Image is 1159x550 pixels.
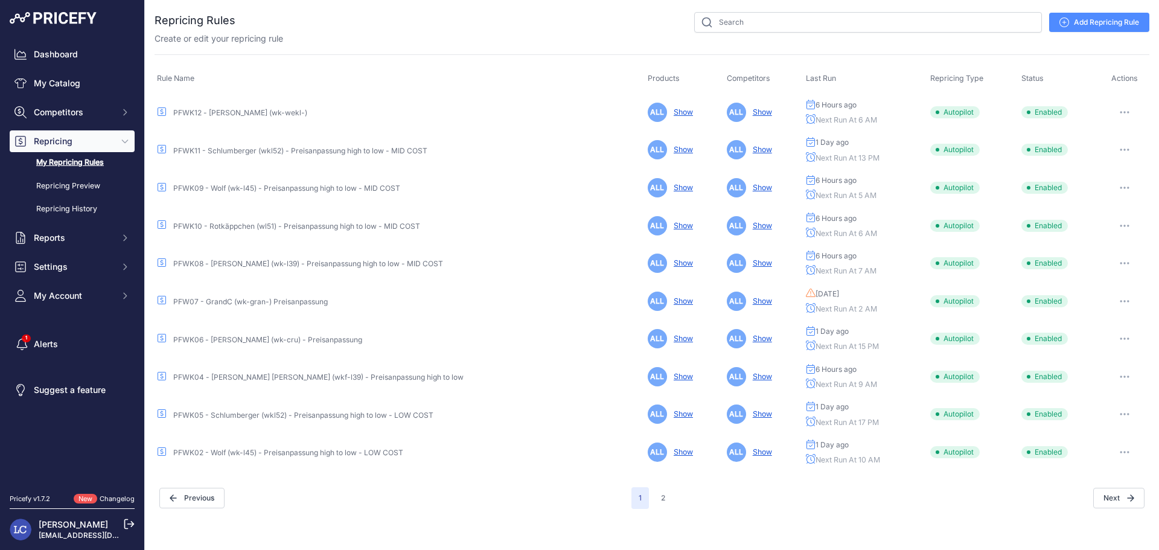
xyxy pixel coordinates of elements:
[748,372,772,381] a: Show
[173,373,464,382] a: PFWK04 - [PERSON_NAME] [PERSON_NAME] (wkf-l39) - Preisanpassung high to low
[173,411,433,420] a: PFWK05 - Schlumberger (wkl52) - Preisanpassung high to low - LOW COST
[10,333,135,355] a: Alerts
[727,292,746,311] span: ALL
[654,487,672,509] button: Go to page 2
[648,254,667,273] span: ALL
[930,144,980,156] span: Autopilot
[930,333,980,345] span: Autopilot
[930,371,980,383] span: Autopilot
[748,334,772,343] a: Show
[1049,13,1149,32] a: Add Repricing Rule
[727,178,746,197] span: ALL
[806,341,925,353] p: Next Run At 15 PM
[34,232,113,244] span: Reports
[930,74,983,83] span: Repricing Type
[1093,488,1145,508] button: Next
[648,74,680,83] span: Products
[816,440,849,450] span: 1 Day ago
[806,228,925,240] p: Next Run At 6 AM
[10,176,135,197] a: Repricing Preview
[1021,257,1068,269] span: Enabled
[727,74,770,83] span: Competitors
[173,448,403,457] a: PFWK02 - Wolf (wk-l45) - Preisanpassung high to low - LOW COST
[806,454,925,466] p: Next Run At 10 AM
[10,227,135,249] button: Reports
[816,289,839,299] span: [DATE]
[727,216,746,235] span: ALL
[10,101,135,123] button: Competitors
[816,100,857,110] span: 6 Hours ago
[806,303,925,315] p: Next Run At 2 AM
[669,372,693,381] a: Show
[10,285,135,307] button: My Account
[816,214,857,223] span: 6 Hours ago
[631,487,649,509] span: 1
[648,405,667,424] span: ALL
[748,409,772,418] a: Show
[748,145,772,154] a: Show
[930,220,980,232] span: Autopilot
[1021,182,1068,194] span: Enabled
[100,494,135,503] a: Changelog
[748,221,772,230] a: Show
[10,256,135,278] button: Settings
[1021,446,1068,458] span: Enabled
[173,184,400,193] a: PFWK09 - Wolf (wk-l45) - Preisanpassung high to low - MID COST
[10,43,135,479] nav: Sidebar
[648,292,667,311] span: ALL
[669,409,693,418] a: Show
[1021,295,1068,307] span: Enabled
[806,152,925,164] p: Next Run At 13 PM
[1021,106,1068,118] span: Enabled
[816,402,849,412] span: 1 Day ago
[10,494,50,504] div: Pricefy v1.7.2
[669,258,693,267] a: Show
[669,145,693,154] a: Show
[727,443,746,462] span: ALL
[930,446,980,458] span: Autopilot
[1021,371,1068,383] span: Enabled
[727,367,746,386] span: ALL
[648,216,667,235] span: ALL
[10,130,135,152] button: Repricing
[816,327,849,336] span: 1 Day ago
[930,182,980,194] span: Autopilot
[173,222,420,231] a: PFWK10 - Rotkäppchen (wl51) - Preisanpassung high to low - MID COST
[806,265,925,277] p: Next Run At 7 AM
[159,488,225,508] span: Previous
[669,107,693,117] a: Show
[34,106,113,118] span: Competitors
[1021,74,1044,83] span: Status
[10,12,97,24] img: Pricefy Logo
[648,443,667,462] span: ALL
[930,295,980,307] span: Autopilot
[10,72,135,94] a: My Catalog
[39,519,108,529] a: [PERSON_NAME]
[727,140,746,159] span: ALL
[816,251,857,261] span: 6 Hours ago
[748,258,772,267] a: Show
[10,152,135,173] a: My Repricing Rules
[1111,74,1138,83] span: Actions
[173,146,427,155] a: PFWK11 - Schlumberger (wkl52) - Preisanpassung high to low - MID COST
[648,329,667,348] span: ALL
[748,107,772,117] a: Show
[648,178,667,197] span: ALL
[10,379,135,401] a: Suggest a feature
[669,221,693,230] a: Show
[816,365,857,374] span: 6 Hours ago
[34,290,113,302] span: My Account
[694,12,1042,33] input: Search
[157,74,194,83] span: Rule Name
[34,135,113,147] span: Repricing
[727,329,746,348] span: ALL
[1021,408,1068,420] span: Enabled
[806,190,925,202] p: Next Run At 5 AM
[806,379,925,391] p: Next Run At 9 AM
[727,254,746,273] span: ALL
[806,114,925,126] p: Next Run At 6 AM
[727,405,746,424] span: ALL
[816,176,857,185] span: 6 Hours ago
[74,494,97,504] span: New
[748,183,772,192] a: Show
